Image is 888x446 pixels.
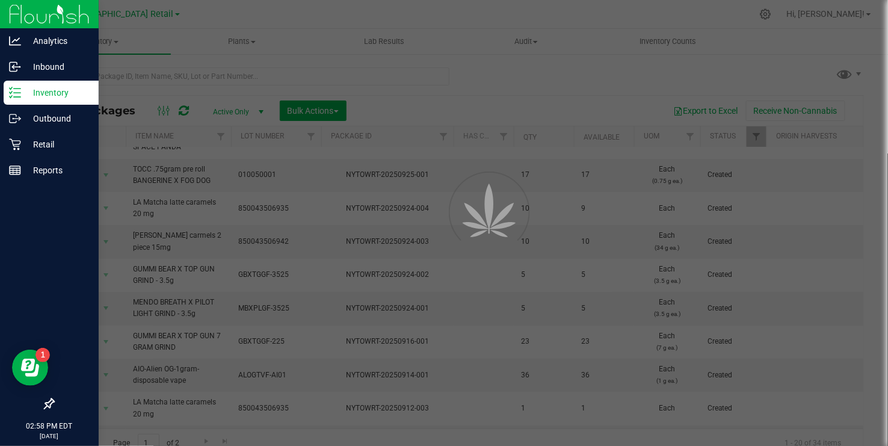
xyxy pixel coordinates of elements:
p: 02:58 PM EDT [5,421,93,432]
inline-svg: Reports [9,164,21,176]
inline-svg: Inventory [9,87,21,99]
inline-svg: Outbound [9,113,21,125]
p: [DATE] [5,432,93,441]
p: Reports [21,163,93,178]
iframe: Resource center unread badge [35,348,50,362]
iframe: Resource center [12,350,48,386]
p: Retail [21,137,93,152]
inline-svg: Inbound [9,61,21,73]
p: Analytics [21,34,93,48]
p: Outbound [21,111,93,126]
p: Inbound [21,60,93,74]
inline-svg: Analytics [9,35,21,47]
inline-svg: Retail [9,138,21,150]
p: Inventory [21,85,93,100]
